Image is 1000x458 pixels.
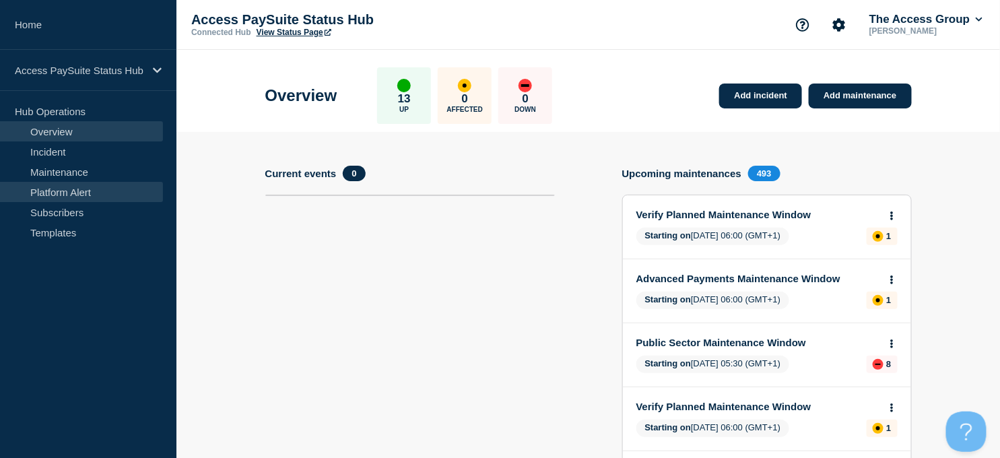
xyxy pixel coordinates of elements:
p: Access PaySuite Status Hub [191,12,461,28]
div: down [873,359,884,370]
p: 1 [886,231,891,241]
p: 8 [886,359,891,369]
span: [DATE] 05:30 (GMT+1) [636,356,790,373]
p: 1 [886,423,891,433]
span: 493 [748,166,780,181]
span: Starting on [645,230,692,240]
a: Verify Planned Maintenance Window [636,401,879,412]
h4: Current events [265,168,337,179]
a: Verify Planned Maintenance Window [636,209,879,220]
div: affected [873,423,884,434]
a: View Status Page [257,28,331,37]
p: Connected Hub [191,28,251,37]
a: Add incident [719,84,802,108]
span: Starting on [645,294,692,304]
span: [DATE] 06:00 (GMT+1) [636,228,790,245]
p: Up [399,106,409,113]
p: [PERSON_NAME] [867,26,985,36]
div: affected [873,295,884,306]
p: Access PaySuite Status Hub [15,65,144,76]
p: Down [514,106,536,113]
h4: Upcoming maintenances [622,168,742,179]
span: Starting on [645,358,692,368]
a: Advanced Payments Maintenance Window [636,273,879,284]
p: 1 [886,295,891,305]
button: Account settings [825,11,853,39]
iframe: Help Scout Beacon - Open [946,412,987,452]
div: affected [873,231,884,242]
h1: Overview [265,86,337,105]
button: The Access Group [867,13,985,26]
span: [DATE] 06:00 (GMT+1) [636,420,790,437]
span: 0 [343,166,365,181]
span: [DATE] 06:00 (GMT+1) [636,292,790,309]
button: Support [789,11,817,39]
a: Public Sector Maintenance Window [636,337,879,348]
div: down [519,79,532,92]
div: affected [458,79,471,92]
p: Affected [447,106,483,113]
p: 13 [398,92,411,106]
span: Starting on [645,422,692,432]
a: Add maintenance [809,84,911,108]
p: 0 [523,92,529,106]
div: up [397,79,411,92]
p: 0 [462,92,468,106]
